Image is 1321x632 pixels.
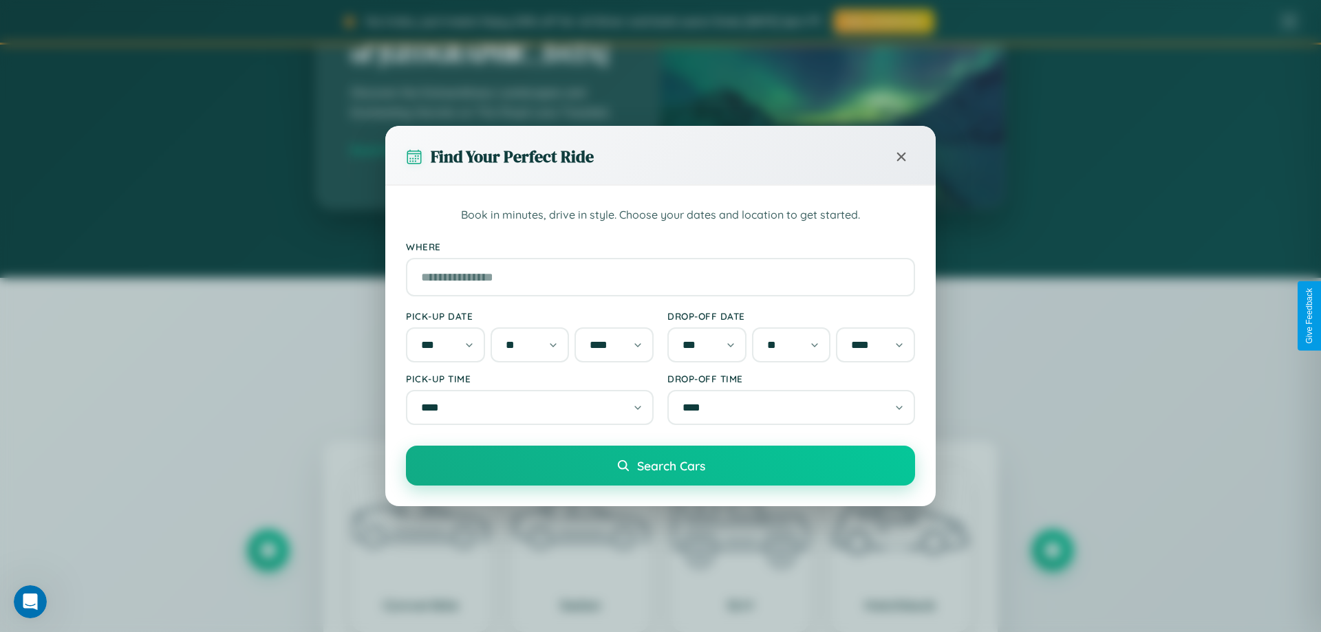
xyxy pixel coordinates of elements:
label: Pick-up Date [406,310,654,322]
label: Drop-off Date [667,310,915,322]
button: Search Cars [406,446,915,486]
span: Search Cars [637,458,705,473]
label: Pick-up Time [406,373,654,384]
p: Book in minutes, drive in style. Choose your dates and location to get started. [406,206,915,224]
h3: Find Your Perfect Ride [431,145,594,168]
label: Where [406,241,915,252]
label: Drop-off Time [667,373,915,384]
